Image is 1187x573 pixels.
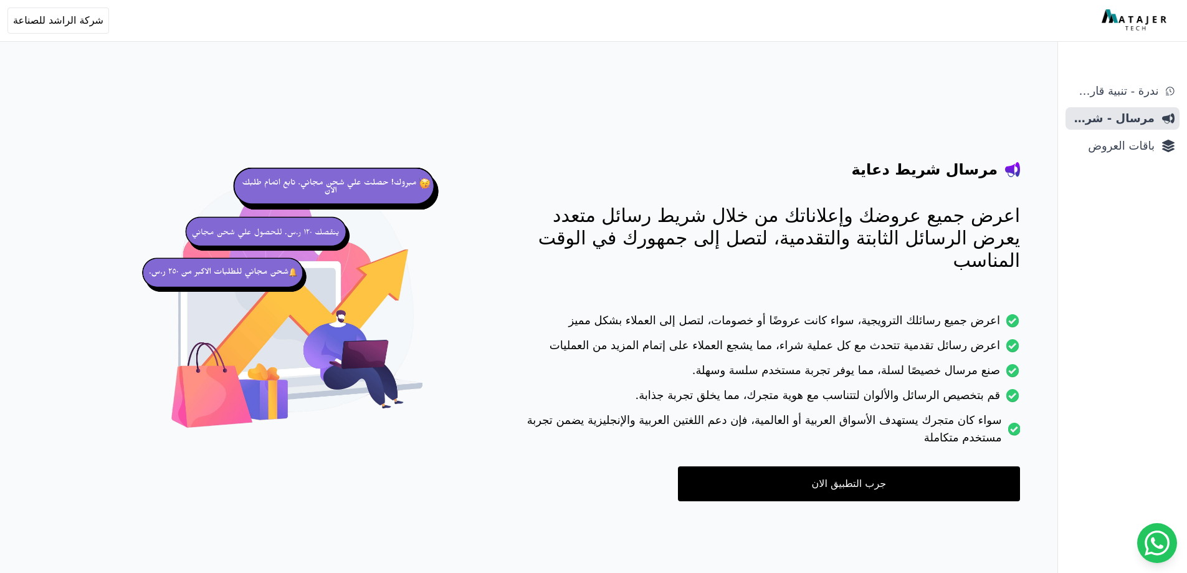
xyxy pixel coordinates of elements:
[1065,135,1180,157] a: باقات العروض
[507,412,1020,454] li: سواء كان متجرك يستهدف الأسواق العربية أو العالمية، فإن دعم اللغتين العربية والإنجليزية يضمن تجربة...
[1102,9,1170,32] img: MatajerTech Logo
[852,160,998,180] h4: مرسال شريط دعاية
[138,150,457,469] img: hero
[1065,107,1180,130] a: مرسال - شريط دعاية
[507,337,1020,362] li: اعرض رسائل تقدمية تتحدث مع كل عملية شراء، مما يشجع العملاء على إتمام المزيد من العمليات
[1070,137,1155,155] span: باقات العروض
[678,466,1020,501] a: جرب التطبيق الان
[7,7,109,34] button: شركة الراشد للصناعة
[13,13,103,28] span: شركة الراشد للصناعة
[1070,110,1155,127] span: مرسال - شريط دعاية
[507,205,1020,272] p: اعرض جميع عروضك وإعلاناتك من خلال شريط رسائل متعدد يعرض الرسائل الثابتة والتقدمية، لتصل إلى جمهور...
[1070,82,1158,100] span: ندرة - تنبية قارب علي النفاذ
[507,387,1020,412] li: قم بتخصيص الرسائل والألوان لتتناسب مع هوية متجرك، مما يخلق تجربة جذابة.
[507,312,1020,337] li: اعرض جميع رسائلك الترويجية، سواء كانت عروضًا أو خصومات، لتصل إلى العملاء بشكل مميز
[507,362,1020,387] li: صنع مرسال خصيصًا لسلة، مما يوفر تجربة مستخدم سلسة وسهلة.
[1065,80,1180,102] a: ندرة - تنبية قارب علي النفاذ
